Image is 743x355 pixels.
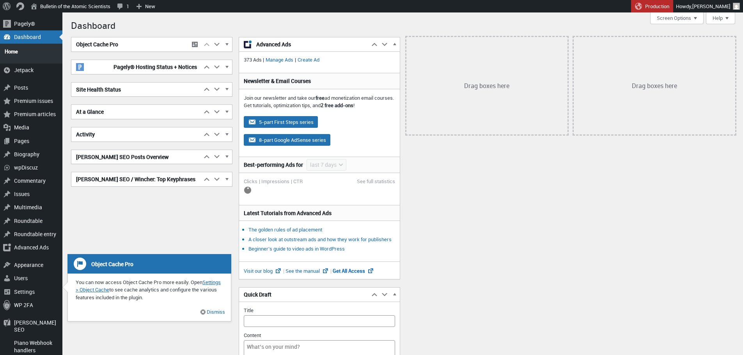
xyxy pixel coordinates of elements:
a: The golden rules of ad placement [248,226,322,233]
button: 8-part Google AdSense series [244,134,330,146]
strong: free [316,94,325,101]
p: 373 Ads | | [244,56,395,64]
img: loading [244,186,252,194]
h2: [PERSON_NAME] SEO Posts Overview [71,150,202,164]
h3: Object Cache Pro [67,254,231,274]
p: Join our newsletter and take our ad monetization email courses. Get tutorials, optimization tips,... [244,94,395,110]
button: 5-part First Steps series [244,116,318,128]
span: Advanced Ads [256,41,365,48]
a: Dismiss [206,308,225,315]
p: You can now access Object Cache Pro more easily. Open to see cache analytics and configure the va... [68,279,231,302]
a: Beginner’s guide to video ads in WordPress [248,245,345,252]
h2: At a Glance [71,105,202,119]
h2: Object Cache Pro [71,37,188,51]
a: Visit our blog [244,267,285,274]
a: Settings > Object Cache [76,279,221,293]
img: pagely-w-on-b20x20.png [76,63,84,71]
a: Create Ad [296,56,321,63]
h3: Newsletter & Email Courses [244,77,395,85]
h3: Latest Tutorials from Advanced Ads [244,209,395,217]
a: Get All Access [333,267,374,274]
h2: Site Health Status [71,83,202,97]
a: Manage Ads [264,56,295,63]
button: Screen Options [650,12,704,24]
h2: [PERSON_NAME] SEO / Wincher: Top Keyphrases [71,172,202,186]
a: A closer look at outstream ads and how they work for publishers [248,236,392,243]
h2: Activity [71,127,202,141]
h2: Pagely® Hosting Status + Notices [71,60,202,74]
a: See the manual [285,267,333,274]
span: Quick Draft [244,291,271,298]
strong: 2 free add-ons [321,102,353,109]
span: [PERSON_NAME] [692,3,731,10]
button: Help [706,12,735,24]
h3: Best-performing Ads for [244,161,303,169]
label: Title [244,307,254,314]
label: Content [244,332,261,339]
h1: Dashboard [71,16,735,33]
